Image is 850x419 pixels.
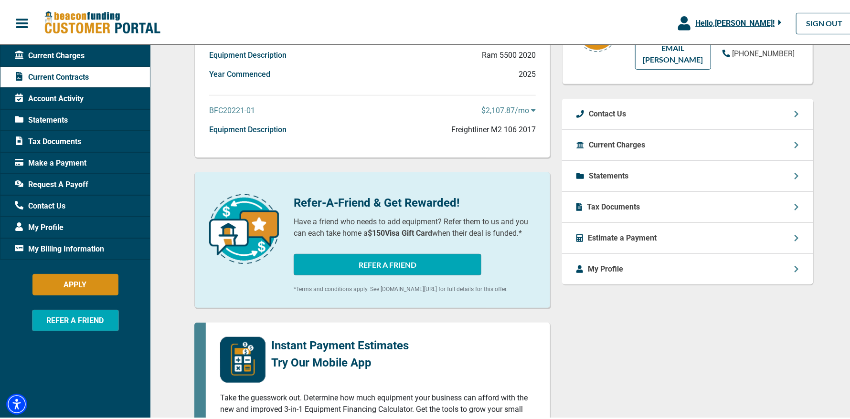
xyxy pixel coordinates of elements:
img: refer-a-friend-icon.png [209,192,279,262]
p: Tax Documents [587,199,640,211]
span: Current Contracts [15,70,89,81]
p: Freightliner M2 106 2017 [451,122,536,134]
span: My Billing Information [15,241,104,253]
p: Year Commenced [209,67,270,78]
p: *Terms and conditions apply. See [DOMAIN_NAME][URL] for full details for this offer. [294,283,536,292]
p: Estimate a Payment [588,230,657,242]
p: Try Our Mobile App [271,352,409,369]
img: Beacon Funding Customer Portal Logo [44,9,160,33]
button: APPLY [32,272,118,293]
span: Contact Us [15,199,65,210]
img: mobile-app-logo.png [220,335,266,381]
p: Equipment Description [209,48,287,59]
span: Make a Payment [15,156,86,167]
span: Statements [15,113,68,124]
span: Tax Documents [15,134,81,146]
span: [PHONE_NUMBER] [732,47,795,56]
a: [PHONE_NUMBER] [722,46,795,58]
p: Ram 5500 2020 [482,48,536,59]
p: BFC20221-01 [209,103,255,115]
span: Current Charges [15,48,85,60]
p: Instant Payment Estimates [271,335,409,352]
p: 2025 [519,67,536,78]
p: Have a friend who needs to add equipment? Refer them to us and you can each take home a when thei... [294,214,536,237]
b: $150 Visa Gift Card [368,227,432,236]
button: REFER A FRIEND [32,308,119,329]
p: My Profile [588,262,623,273]
p: Statements [589,168,628,180]
p: $2,107.87 /mo [481,103,536,115]
span: Request A Payoff [15,177,88,189]
div: Accessibility Menu [6,392,27,413]
a: EMAIL [PERSON_NAME] [635,36,711,68]
span: Account Activity [15,91,84,103]
p: Contact Us [589,106,626,118]
span: My Profile [15,220,64,231]
button: REFER A FRIEND [294,252,481,273]
p: Equipment Description [209,122,287,134]
span: Hello, [PERSON_NAME] ! [695,17,775,26]
p: Refer-A-Friend & Get Rewarded! [294,192,536,209]
p: Current Charges [589,137,645,149]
